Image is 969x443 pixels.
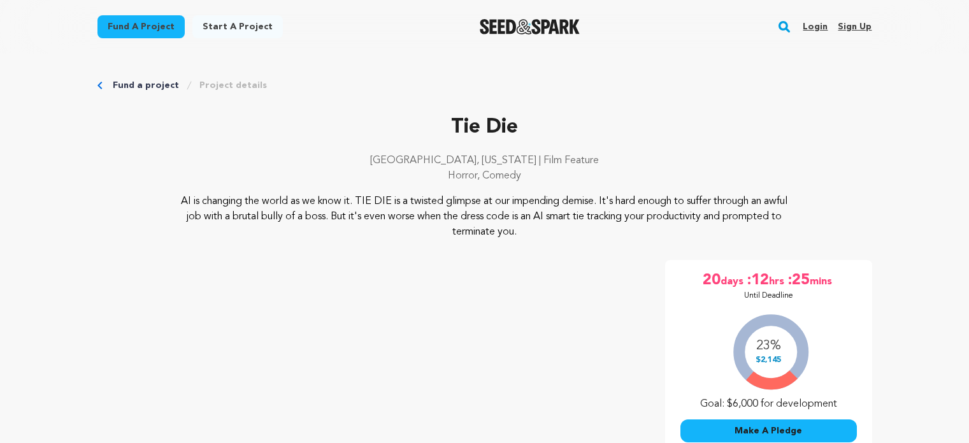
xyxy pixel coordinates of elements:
p: AI is changing the world as we know it. TIE DIE is a twisted glimpse at our impending demise. It'... [175,194,794,240]
p: Until Deadline [744,291,793,301]
a: Project details [199,79,267,92]
a: Fund a project [97,15,185,38]
p: Tie Die [97,112,872,143]
span: days [721,270,746,291]
a: Start a project [192,15,283,38]
span: 20 [703,270,721,291]
a: Login [803,17,828,37]
a: Seed&Spark Homepage [480,19,580,34]
button: Make A Pledge [680,419,857,442]
a: Fund a project [113,79,179,92]
div: Breadcrumb [97,79,872,92]
span: :25 [787,270,810,291]
p: Horror, Comedy [97,168,872,184]
span: hrs [769,270,787,291]
a: Sign up [838,17,872,37]
p: [GEOGRAPHIC_DATA], [US_STATE] | Film Feature [97,153,872,168]
img: Seed&Spark Logo Dark Mode [480,19,580,34]
span: :12 [746,270,769,291]
span: mins [810,270,835,291]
